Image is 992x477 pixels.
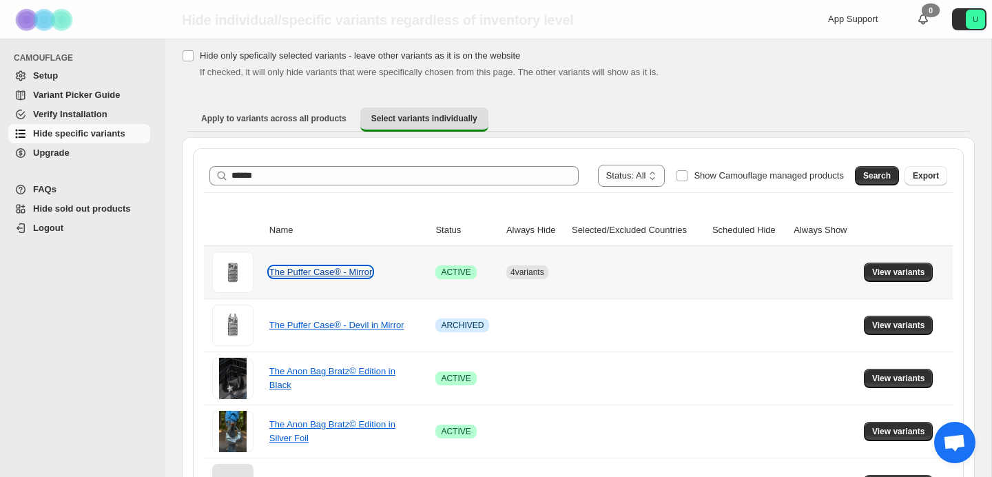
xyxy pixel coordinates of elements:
a: The Anon Bag Bratz© Edition in Silver Foil [269,419,395,443]
button: Search [855,166,899,185]
button: View variants [864,369,933,388]
span: Hide specific variants [33,128,125,139]
a: The Puffer Case® - Devil in Mirror [269,320,404,330]
span: ARCHIVED [441,320,484,331]
text: U [973,15,978,23]
a: Open chat [934,422,975,463]
span: Upgrade [33,148,70,158]
span: View variants [872,426,925,437]
a: Hide sold out products [8,199,150,219]
th: Name [265,215,432,246]
span: CAMOUFLAGE [14,52,156,63]
a: FAQs [8,180,150,199]
span: ACTIVE [441,373,471,384]
span: ACTIVE [441,426,471,437]
span: View variants [872,373,925,384]
span: Search [863,170,891,181]
span: Setup [33,70,58,81]
span: Export [913,170,939,181]
a: The Puffer Case® - Mirror [269,267,373,277]
span: Variant Picker Guide [33,90,120,100]
span: 4 variants [510,267,544,277]
span: If checked, it will only hide variants that were specifically chosen from this page. The other va... [200,67,659,77]
span: Verify Installation [33,109,107,119]
span: FAQs [33,184,56,194]
button: Avatar with initials U [952,8,986,30]
span: Hide sold out products [33,203,131,214]
a: Upgrade [8,143,150,163]
button: Apply to variants across all products [190,108,358,130]
button: Select variants individually [360,108,488,132]
a: Variant Picker Guide [8,85,150,105]
span: Avatar with initials U [966,10,985,29]
a: Verify Installation [8,105,150,124]
img: Camouflage [11,1,80,39]
span: View variants [872,267,925,278]
a: The Anon Bag Bratz© Edition in Black [269,366,395,390]
span: Logout [33,223,63,233]
a: Hide specific variants [8,124,150,143]
a: 0 [916,12,930,26]
th: Selected/Excluded Countries [568,215,708,246]
button: View variants [864,263,933,282]
span: Select variants individually [371,113,477,124]
span: ACTIVE [441,267,471,278]
button: View variants [864,422,933,441]
a: Setup [8,66,150,85]
span: View variants [872,320,925,331]
span: App Support [828,14,878,24]
button: View variants [864,316,933,335]
th: Always Hide [502,215,568,246]
th: Scheduled Hide [708,215,789,246]
span: Hide only spefically selected variants - leave other variants as it is on the website [200,50,520,61]
th: Status [431,215,502,246]
span: Show Camouflage managed products [694,170,844,181]
th: Always Show [789,215,860,246]
button: Export [905,166,947,185]
a: Logout [8,219,150,238]
div: 0 [922,3,940,17]
span: Apply to variants across all products [201,113,347,124]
